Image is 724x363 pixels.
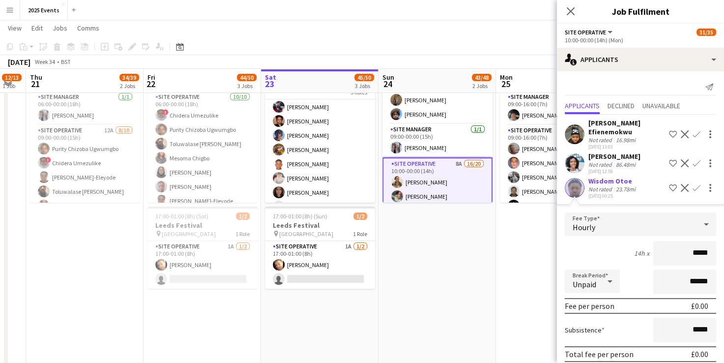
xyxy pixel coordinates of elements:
span: 12/13 [2,74,22,81]
span: Sun [382,73,394,82]
button: 2025 Events [20,0,68,20]
span: [GEOGRAPHIC_DATA] [162,230,216,238]
div: Fee per person [565,301,614,311]
a: Edit [28,22,47,34]
span: 1 Role [353,230,367,238]
span: [GEOGRAPHIC_DATA] [279,230,333,238]
span: Applicants [565,102,600,109]
app-job-card: 17:00-01:00 (8h) (Sun)1/2Leeds Festival [GEOGRAPHIC_DATA]1 RoleSite Operative1A1/217:00-01:00 (8h... [265,207,375,289]
div: [PERSON_NAME] [588,152,640,161]
span: 22 [146,78,155,90]
div: BST [61,58,71,65]
a: Comms [73,22,103,34]
span: 1/2 [236,212,250,220]
div: 2 Jobs [472,82,491,90]
app-job-card: 09:00-16:00 (7h)7/7BRITISH MASTERS2 RolesSite Manager1/109:00-16:00 (7h)[PERSON_NAME]Site Operati... [500,57,610,203]
label: Subsistence [565,326,605,334]
app-card-role: Site Operative12A8/1009:00-00:00 (15h)Purity Chizoba Ugwumgbo!Chidera Umezulike[PERSON_NAME]-Eley... [30,125,140,287]
span: View [8,24,22,32]
div: 1 Job [2,82,21,90]
div: 3 Jobs [237,82,256,90]
span: Unpaid [573,279,596,289]
app-card-role: Site Operative6/609:00-16:00 (7h)[PERSON_NAME][PERSON_NAME][PERSON_NAME][PERSON_NAME][PERSON_NAME] [500,125,610,230]
span: Mon [500,73,513,82]
app-job-card: 06:00-00:00 (18h) (Fri)22/26CREAMFIELDS FESTIVAL5 RolesSite Manager1/106:00-00:00 (18h)[PERSON_NA... [30,57,140,203]
span: 43/48 [472,74,492,81]
div: Not rated [588,136,614,144]
span: ! [45,157,51,163]
span: Comms [77,24,99,32]
app-job-card: 17:00-01:00 (8h) (Sat)1/2Leeds Festival [GEOGRAPHIC_DATA]1 RoleSite Operative1A1/217:00-01:00 (8h... [147,207,258,289]
span: Hourly [573,222,595,232]
app-card-role: Site Manager1/106:00-00:00 (18h)[PERSON_NAME] [30,91,140,125]
span: Edit [31,24,43,32]
span: Fri [147,73,155,82]
div: [DATE] 13:03 [588,144,665,150]
span: 17:00-01:00 (8h) (Sun) [273,212,327,220]
a: Jobs [49,22,71,34]
app-card-role: Site Manager1/109:00-00:00 (15h)[PERSON_NAME] [382,124,492,157]
span: 34/39 [119,74,139,81]
div: 23.78mi [614,185,637,193]
div: 86.48mi [614,161,637,168]
a: View [4,22,26,34]
div: Wisdom Otoe [588,177,637,185]
div: Not rated [588,185,614,193]
span: 45/50 [354,74,374,81]
span: Unavailable [642,102,680,109]
span: Thu [30,73,42,82]
div: 3 Jobs [355,82,374,90]
div: 10:00-00:00 (14h) (Mon) [565,36,716,44]
span: Week 34 [32,58,57,65]
div: 16.98mi [614,136,637,144]
span: 1 Role [235,230,250,238]
h3: Leeds Festival [147,221,258,230]
div: Total fee per person [565,349,634,359]
app-card-role: Site Manager1/109:00-16:00 (7h)[PERSON_NAME] [500,91,610,125]
div: [DATE] 12:59 [588,168,640,175]
span: Declined [608,102,635,109]
span: 31/35 [696,29,716,36]
app-job-card: 06:00-00:00 (18h) (Sat)31/35CREAMFIELDS FESTIVAL5 RolesSite Operative10/1006:00-00:00 (18h)!Chide... [147,57,258,203]
app-job-card: In progress06:00-00:00 (18h) (Sun)32/35CREAMFIELDS FESTIVAL5 Roles[PERSON_NAME][PERSON_NAME][PERS... [265,57,375,203]
div: £0.00 [691,349,708,359]
app-job-card: 06:00-00:00 (18h) (Mon)31/35CREAMFIELDS FESTIVAL5 RolesGoodluck MorkaSite Supervisor2/206:00-00:0... [382,57,492,203]
span: ! [163,109,169,115]
span: 25 [498,78,513,90]
div: Applicants [557,48,724,71]
span: 23 [263,78,276,90]
div: 14h x [634,249,649,258]
span: 21 [29,78,42,90]
div: [PERSON_NAME] Efienemokwu [588,119,665,136]
app-card-role: Site Supervisor2/206:00-00:00 (18h)[PERSON_NAME][PERSON_NAME] [382,76,492,124]
h3: Leeds Festival [265,221,375,230]
h3: Job Fulfilment [557,5,724,18]
span: Sat [265,73,276,82]
app-card-role: Site Operative1A1/217:00-01:00 (8h)[PERSON_NAME] [265,241,375,289]
div: £0.00 [691,301,708,311]
div: Not rated [588,161,614,168]
app-card-role: Site Operative10/1006:00-00:00 (18h)!Chidera UmezulikePurity Chizoba UgwumgboToluwalase [PERSON_N... [147,91,258,253]
span: 24 [381,78,394,90]
span: 1/2 [353,212,367,220]
div: [DATE] [8,57,30,67]
span: 17:00-01:00 (8h) (Sat) [155,212,208,220]
app-card-role: Site Operative1A1/217:00-01:00 (8h)[PERSON_NAME] [147,241,258,289]
button: Site Operative [565,29,614,36]
span: Jobs [53,24,67,32]
span: Site Operative [565,29,606,36]
div: 2 Jobs [120,82,139,90]
div: [DATE] 00:25 [588,193,637,199]
span: 44/50 [237,74,257,81]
